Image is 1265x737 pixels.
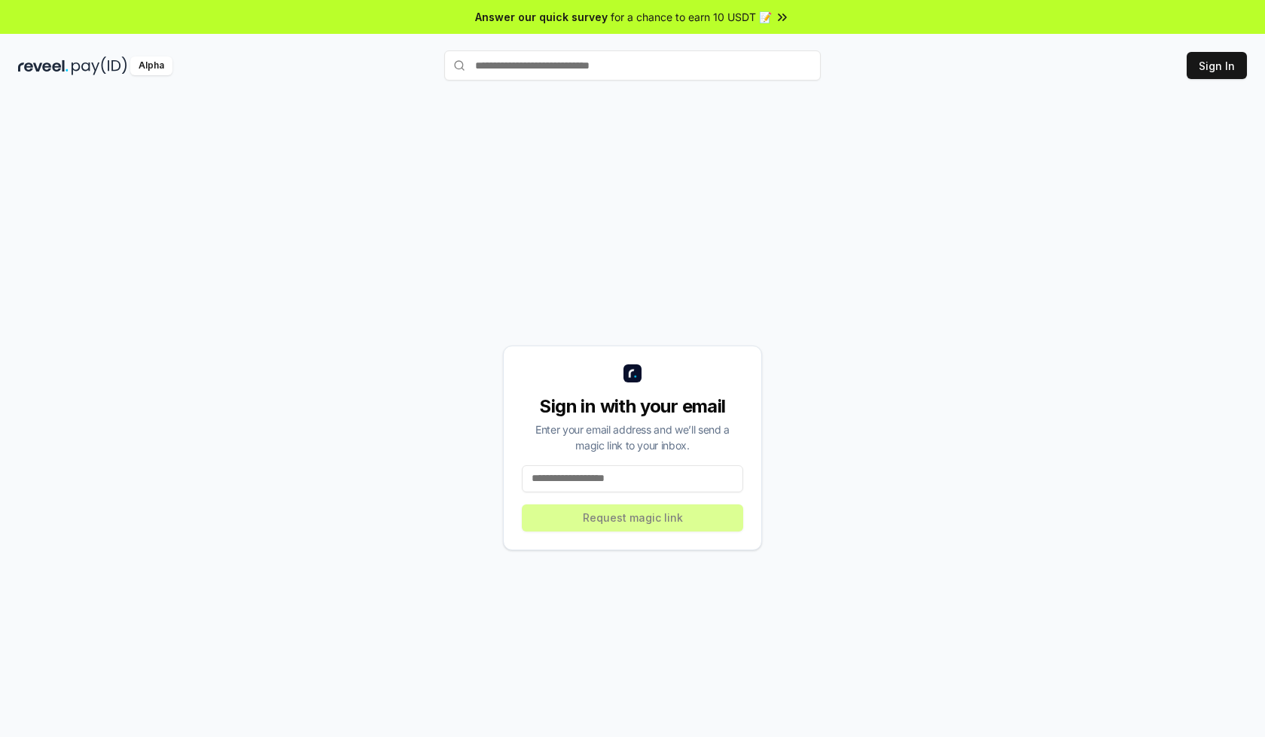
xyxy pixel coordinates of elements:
[522,394,743,419] div: Sign in with your email
[72,56,127,75] img: pay_id
[18,56,69,75] img: reveel_dark
[130,56,172,75] div: Alpha
[611,9,772,25] span: for a chance to earn 10 USDT 📝
[623,364,642,382] img: logo_small
[475,9,608,25] span: Answer our quick survey
[1187,52,1247,79] button: Sign In
[522,422,743,453] div: Enter your email address and we’ll send a magic link to your inbox.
